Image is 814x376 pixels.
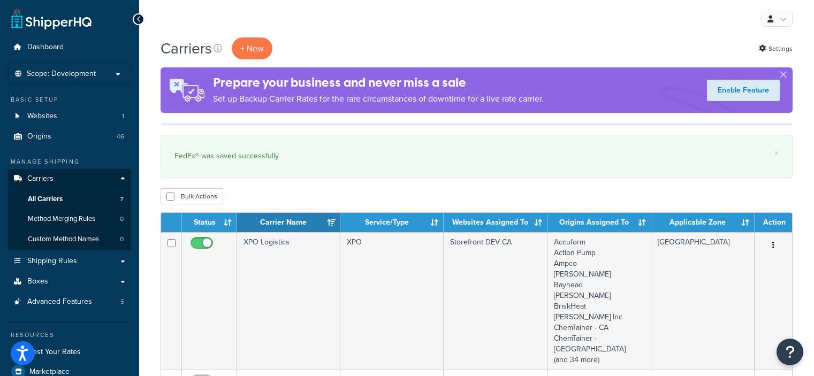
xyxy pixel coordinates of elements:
[340,213,444,232] th: Service/Type: activate to sort column ascending
[8,229,131,249] li: Custom Method Names
[8,106,131,126] a: Websites 1
[8,342,131,362] a: Test Your Rates
[122,112,124,121] span: 1
[8,169,131,250] li: Carriers
[28,214,95,224] span: Method Merging Rules
[8,229,131,249] a: Custom Method Names 0
[27,174,54,183] span: Carriers
[8,157,131,166] div: Manage Shipping
[8,209,131,229] a: Method Merging Rules 0
[27,277,48,286] span: Boxes
[8,127,131,147] a: Origins 46
[8,169,131,189] a: Carriers
[11,8,92,29] a: ShipperHQ Home
[174,149,779,164] div: FedEx® was saved successfully
[237,213,340,232] th: Carrier Name: activate to sort column ascending
[27,132,51,141] span: Origins
[8,189,131,209] li: All Carriers
[547,232,651,370] td: Accuform Action Pump Ampco [PERSON_NAME] Bayhead [PERSON_NAME] BriskHeat [PERSON_NAME] Inc ChemTa...
[161,67,213,113] img: ad-rules-rateshop-fe6ec290ccb7230408bd80ed9643f0289d75e0ffd9eb532fc0e269fcd187b520.png
[8,331,131,340] div: Resources
[444,213,547,232] th: Websites Assigned To: activate to sort column ascending
[444,232,547,370] td: Storefront DEV CA
[8,251,131,271] a: Shipping Rules
[774,149,779,157] a: ×
[8,292,131,312] li: Advanced Features
[8,272,131,291] a: Boxes
[8,106,131,126] li: Websites
[340,232,444,370] td: XPO
[28,235,99,244] span: Custom Method Names
[232,37,272,59] button: + New
[120,214,124,224] span: 0
[8,189,131,209] a: All Carriers 7
[27,297,92,306] span: Advanced Features
[759,41,793,56] a: Settings
[755,213,792,232] th: Action
[182,213,237,232] th: Status: activate to sort column ascending
[161,38,212,59] h1: Carriers
[707,80,780,101] a: Enable Feature
[8,209,131,229] li: Method Merging Rules
[547,213,651,232] th: Origins Assigned To: activate to sort column ascending
[8,37,131,57] a: Dashboard
[27,43,64,52] span: Dashboard
[8,95,131,104] div: Basic Setup
[28,195,63,204] span: All Carriers
[651,232,755,370] td: [GEOGRAPHIC_DATA]
[120,235,124,244] span: 0
[651,213,755,232] th: Applicable Zone: activate to sort column ascending
[117,132,124,141] span: 46
[237,232,340,370] td: XPO Logistics
[213,91,544,106] p: Set up Backup Carrier Rates for the rare circumstances of downtime for a live rate carrier.
[8,127,131,147] li: Origins
[29,348,81,357] span: Test Your Rates
[777,339,803,365] button: Open Resource Center
[27,112,57,121] span: Websites
[27,70,96,79] span: Scope: Development
[120,195,124,204] span: 7
[120,297,124,306] span: 5
[161,188,223,204] button: Bulk Actions
[27,257,77,266] span: Shipping Rules
[213,74,544,91] h4: Prepare your business and never miss a sale
[8,292,131,312] a: Advanced Features 5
